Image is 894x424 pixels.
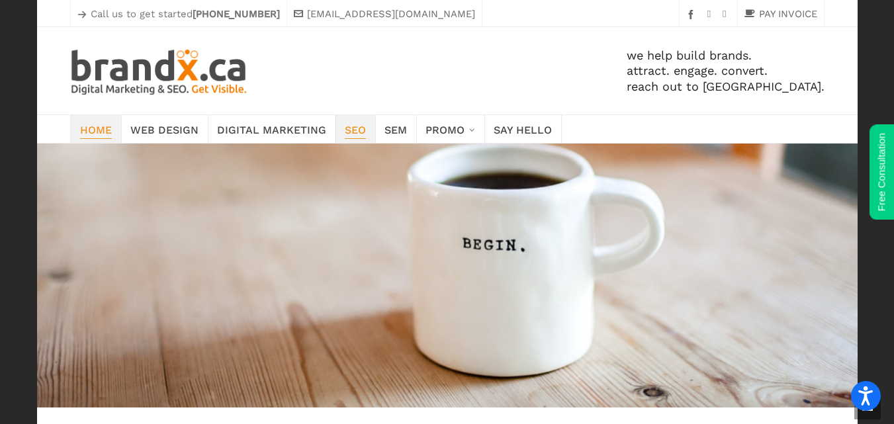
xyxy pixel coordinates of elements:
span: Web Design [130,120,199,138]
span: Home [80,120,112,138]
strong: [PHONE_NUMBER] [193,8,280,20]
span: Digital Marketing [217,120,326,138]
div: we help build brands. attract. engage. convert. reach out to [GEOGRAPHIC_DATA]. [249,27,824,114]
a: instagram [707,9,715,20]
a: Home [70,115,122,143]
a: Say Hello [484,115,562,143]
a: facebook [686,9,699,19]
a: Web Design [121,115,208,143]
a: Digital Marketing [208,115,336,143]
span: Say Hello [494,120,552,138]
a: [EMAIL_ADDRESS][DOMAIN_NAME] [294,6,475,22]
a: SEO [335,115,376,143]
span: Promo [425,120,465,138]
p: Call us to get started [77,6,280,22]
span: SEO [345,120,366,138]
a: twitter [723,9,730,20]
a: SEM [375,115,417,143]
span: SEM [384,120,407,138]
a: Promo [416,115,485,143]
a: PAY INVOICE [744,6,817,22]
img: Edmonton SEO. SEM. Web Design. Print. Brandx Digital Marketing & SEO [70,47,249,95]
